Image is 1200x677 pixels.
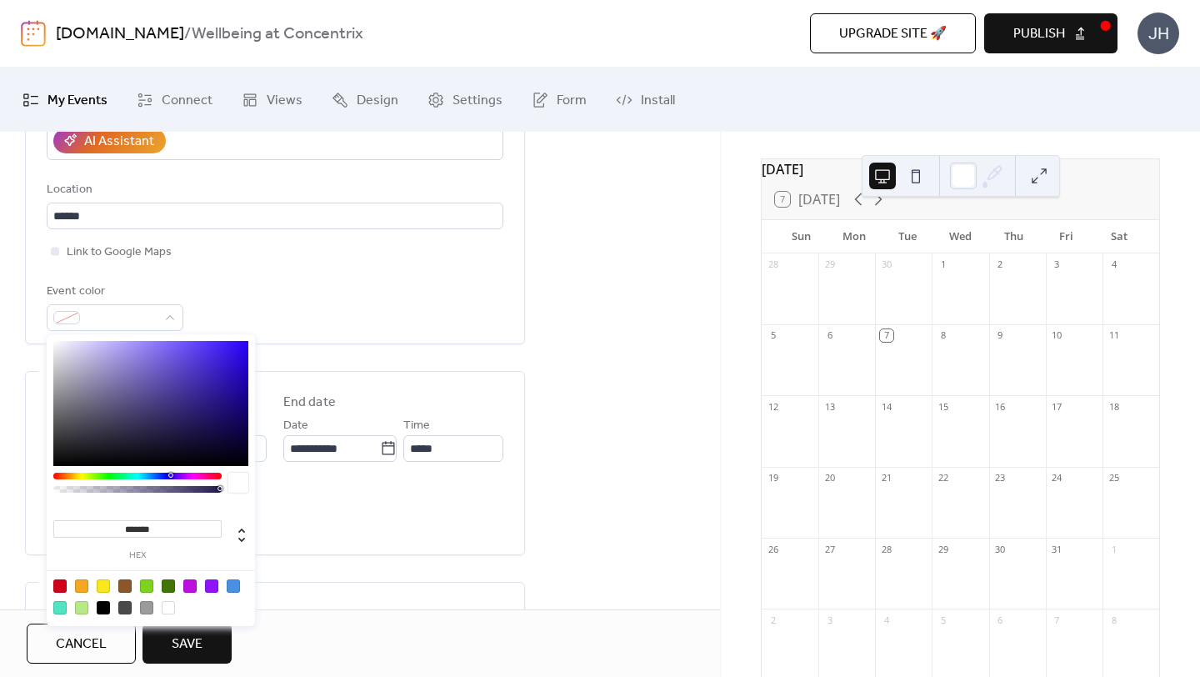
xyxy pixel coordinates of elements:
[880,258,892,271] div: 30
[10,74,120,125] a: My Events
[172,634,202,654] span: Save
[987,220,1040,253] div: Thu
[994,329,1007,342] div: 9
[403,416,430,436] span: Time
[823,329,836,342] div: 6
[140,601,153,614] div: #9B9B9B
[557,88,587,113] span: Form
[118,601,132,614] div: #4A4A4A
[984,13,1117,53] button: Publish
[283,416,308,436] span: Date
[1137,13,1179,54] div: JH
[767,258,779,271] div: 28
[415,74,515,125] a: Settings
[937,614,949,626] div: 5
[118,579,132,593] div: #8B572A
[828,220,882,253] div: Mon
[767,472,779,484] div: 19
[53,551,222,560] label: hex
[880,329,892,342] div: 7
[1051,400,1063,413] div: 17
[937,258,949,271] div: 1
[994,400,1007,413] div: 16
[1051,543,1063,555] div: 31
[205,579,218,593] div: #9013FE
[880,614,892,626] div: 4
[937,400,949,413] div: 15
[229,74,315,125] a: Views
[53,579,67,593] div: #D0021B
[162,88,212,113] span: Connect
[1107,329,1120,342] div: 11
[53,601,67,614] div: #50E3C2
[142,624,232,664] button: Save
[823,472,836,484] div: 20
[267,88,302,113] span: Views
[937,472,949,484] div: 22
[603,74,687,125] a: Install
[823,258,836,271] div: 29
[47,180,500,200] div: Location
[994,258,1007,271] div: 2
[47,88,107,113] span: My Events
[124,74,225,125] a: Connect
[97,601,110,614] div: #000000
[1107,543,1120,555] div: 1
[839,24,947,44] span: Upgrade site 🚀
[934,220,987,253] div: Wed
[84,132,154,152] div: AI Assistant
[1107,400,1120,413] div: 18
[1040,220,1093,253] div: Fri
[1107,614,1120,626] div: 8
[823,400,836,413] div: 13
[994,614,1007,626] div: 6
[192,18,363,50] b: Wellbeing at Concentrix
[767,543,779,555] div: 26
[767,329,779,342] div: 5
[994,472,1007,484] div: 23
[75,579,88,593] div: #F5A623
[27,624,136,664] button: Cancel
[227,579,240,593] div: #4A90E2
[56,18,184,50] a: [DOMAIN_NAME]
[880,472,892,484] div: 21
[162,579,175,593] div: #417505
[767,400,779,413] div: 12
[937,329,949,342] div: 8
[97,579,110,593] div: #F8E71C
[1092,220,1146,253] div: Sat
[53,128,166,153] button: AI Assistant
[641,88,675,113] span: Install
[67,243,172,263] span: Link to Google Maps
[21,20,46,47] img: logo
[775,220,828,253] div: Sun
[810,13,976,53] button: Upgrade site 🚀
[452,88,502,113] span: Settings
[880,400,892,413] div: 14
[183,579,197,593] div: #BD10E0
[823,614,836,626] div: 3
[880,543,892,555] div: 28
[937,543,949,555] div: 29
[1051,329,1063,342] div: 10
[162,601,175,614] div: #FFFFFF
[75,601,88,614] div: #B8E986
[56,634,107,654] span: Cancel
[767,614,779,626] div: 2
[519,74,599,125] a: Form
[1013,24,1065,44] span: Publish
[881,220,934,253] div: Tue
[140,579,153,593] div: #7ED321
[184,18,192,50] b: /
[762,159,1159,179] div: [DATE]
[1051,614,1063,626] div: 7
[1051,472,1063,484] div: 24
[1107,472,1120,484] div: 25
[319,74,411,125] a: Design
[994,543,1007,555] div: 30
[283,393,336,413] div: End date
[1051,258,1063,271] div: 3
[357,88,398,113] span: Design
[1107,258,1120,271] div: 4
